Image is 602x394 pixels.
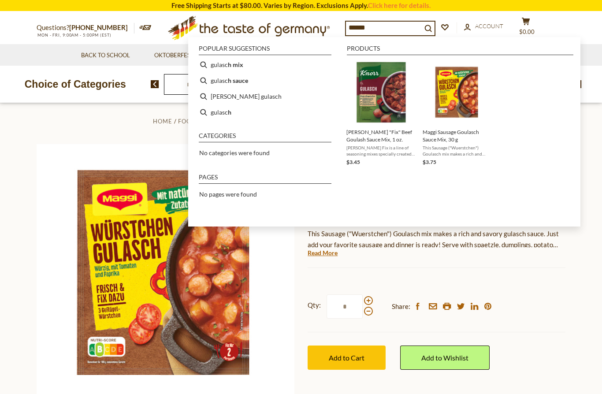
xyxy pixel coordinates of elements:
[308,300,321,311] strong: Qty:
[154,51,200,60] a: Oktoberfest
[228,107,231,117] b: h
[195,89,335,104] li: knorr gulasch
[228,75,248,85] b: h sauce
[199,149,270,156] span: No categories were found
[195,73,335,89] li: gulasch sauce
[37,33,111,37] span: MON - FRI, 9:00AM - 5:00PM (EST)
[327,294,363,319] input: Qty:
[153,118,172,125] a: Home
[475,22,503,30] span: Account
[187,81,229,88] a: Food By Category
[425,60,489,124] img: Maggi Wurstchen Gulasch
[329,353,364,362] span: Add to Cart
[37,22,134,33] p: Questions?
[199,45,331,55] li: Popular suggestions
[346,60,416,167] a: Knorr Goulash Sauce Mix[PERSON_NAME] "Fix" Beef Goulash Sauce Mix, 1 oz.[PERSON_NAME] Fix is a li...
[346,145,416,157] span: [PERSON_NAME] Fix is a line of seasoning mixes specially created to flavor specific dishes. With ...
[228,59,243,70] b: h mix
[423,159,436,165] span: $3.75
[81,51,130,60] a: Back to School
[423,145,492,157] span: This Sausage ("Wuerstchen") Goulasch mix makes a rich and savory gulasch sauce. Just add your fav...
[346,159,360,165] span: $3.45
[188,37,580,227] div: Instant Search Results
[151,80,159,88] img: previous arrow
[519,28,535,35] span: $0.00
[368,1,431,9] a: Click here for details.
[400,346,490,370] a: Add to Wishlist
[349,60,413,124] img: Knorr Goulash Sauce Mix
[347,45,573,55] li: Products
[195,104,335,120] li: gulasch
[199,174,331,184] li: Pages
[308,249,338,257] a: Read More
[392,301,410,312] span: Share:
[199,190,257,198] span: No pages were found
[343,57,419,170] li: Knorr "Fix" Beef Goulash Sauce Mix, 1 oz.
[195,57,335,73] li: gulasch mix
[513,17,539,39] button: $0.00
[346,128,416,143] span: [PERSON_NAME] "Fix" Beef Goulash Sauce Mix, 1 oz.
[178,118,242,125] a: Food By Category
[419,57,495,170] li: Maggi Sausage Goulasch Sauce Mix, 30 g
[423,60,492,167] a: Maggi Wurstchen GulaschMaggi Sausage Goulasch Sauce Mix, 30 gThis Sausage ("Wuerstchen") Goulasch...
[69,23,128,31] a: [PHONE_NUMBER]
[308,346,386,370] button: Add to Cart
[308,228,565,250] p: This Sausage ("Wuerstchen") Goulasch mix makes a rich and savory gulasch sauce. Just add your fav...
[423,128,492,143] span: Maggi Sausage Goulasch Sauce Mix, 30 g
[464,22,503,31] a: Account
[199,133,331,142] li: Categories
